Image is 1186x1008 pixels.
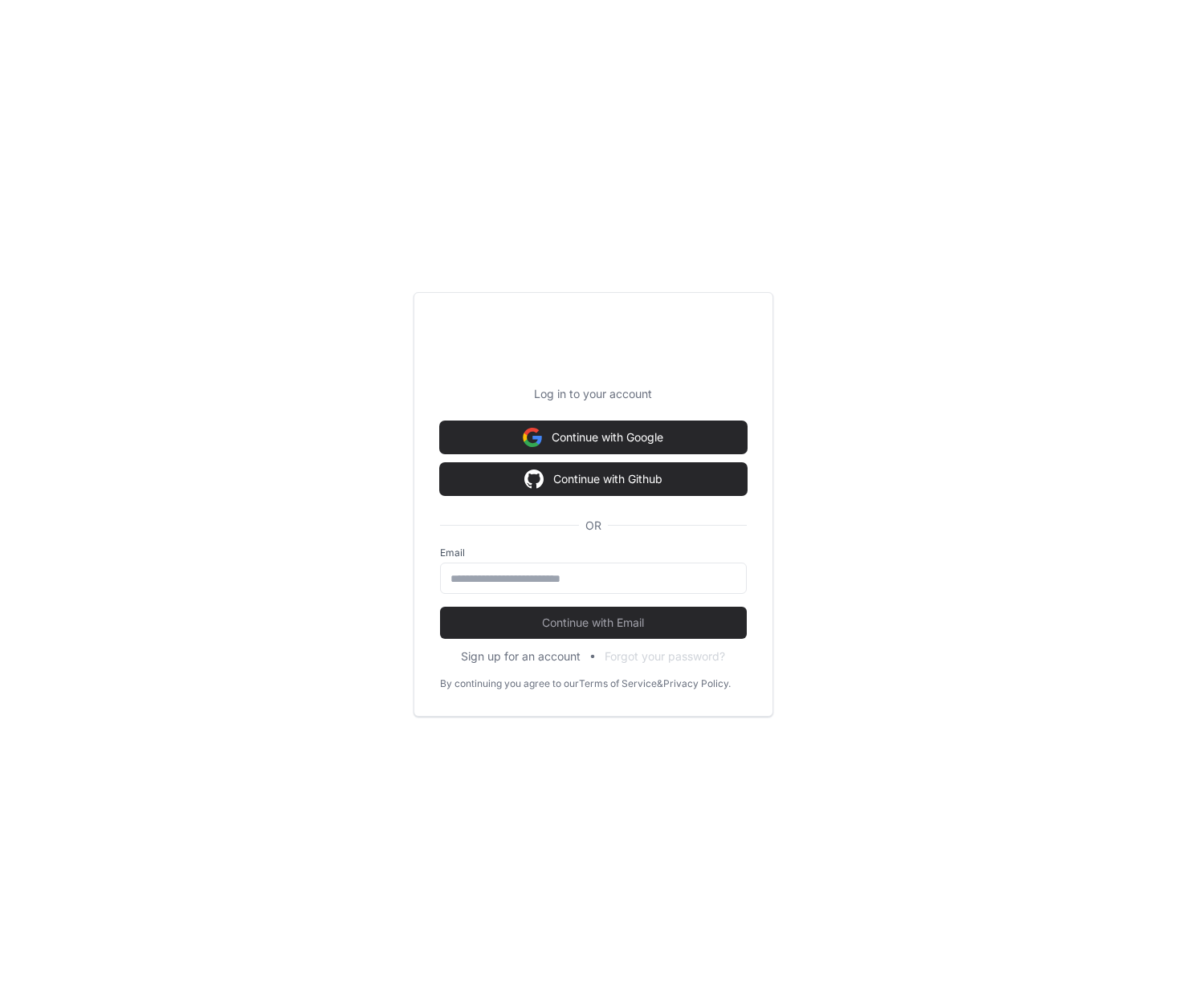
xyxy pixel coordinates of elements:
span: OR [579,518,608,534]
button: Continue with Github [440,463,747,495]
label: Email [440,547,747,559]
img: Sign in with google [524,463,544,495]
button: Continue with Email [440,607,747,639]
button: Sign up for an account [461,648,581,665]
button: Forgot your password? [605,648,725,665]
img: Sign in with google [523,421,542,453]
div: By continuing you agree to our [440,677,579,690]
a: Privacy Policy. [663,677,731,690]
button: Continue with Google [440,421,747,453]
span: Continue with Email [440,615,747,631]
p: Log in to your account [440,386,747,402]
div: & [657,677,663,690]
a: Terms of Service [579,677,657,690]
